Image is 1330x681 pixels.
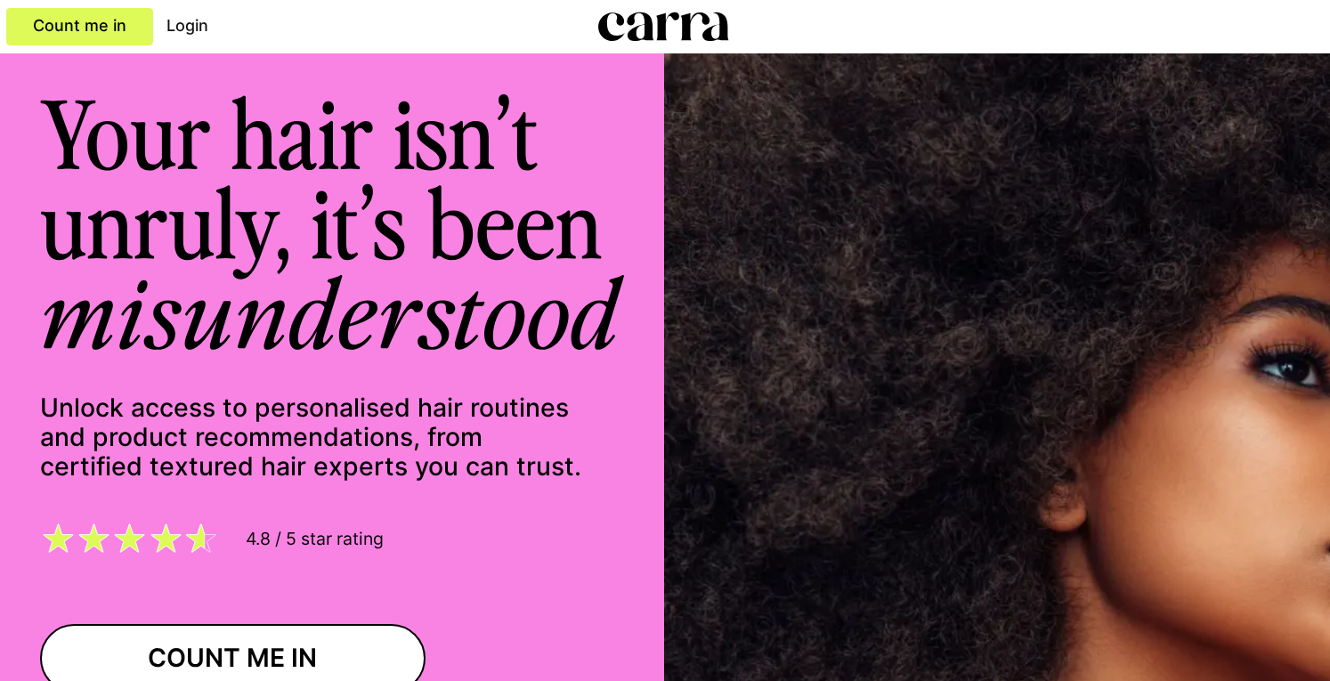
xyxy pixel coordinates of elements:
span: Count me in [33,16,126,35]
a: Count me in [6,8,153,45]
p: Unlock access to personalised hair routines and product recommendations, from certified textured ... [40,393,590,482]
a: Login [166,14,208,38]
span: 4.8 / 5 star rating [232,528,384,550]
